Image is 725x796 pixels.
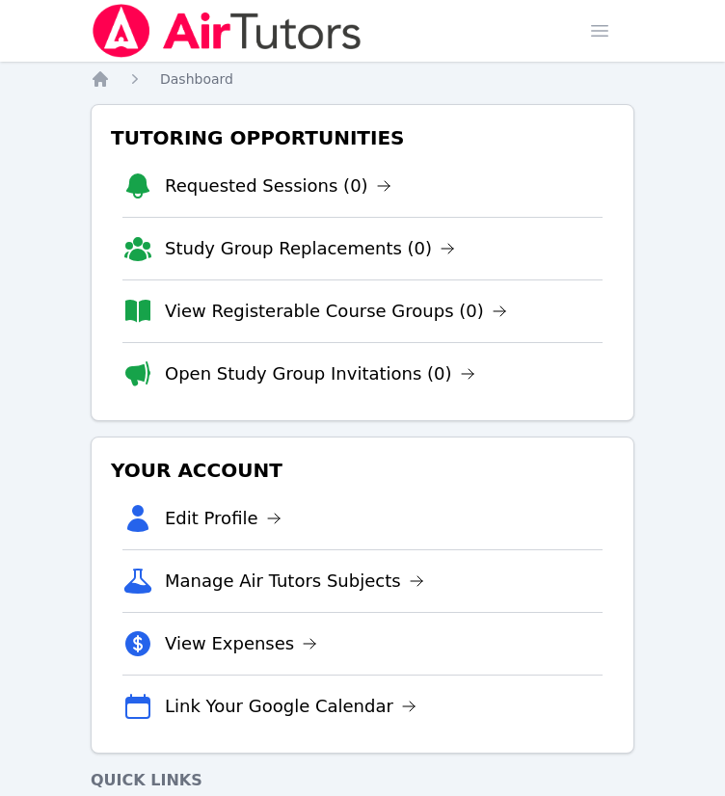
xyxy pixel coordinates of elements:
span: Dashboard [160,71,233,87]
img: Air Tutors [91,4,363,58]
a: Dashboard [160,69,233,89]
a: Study Group Replacements (0) [165,235,455,262]
a: View Registerable Course Groups (0) [165,298,507,325]
h3: Your Account [107,453,618,488]
h3: Tutoring Opportunities [107,120,618,155]
h4: Quick Links [91,769,634,792]
a: Link Your Google Calendar [165,693,416,720]
a: Requested Sessions (0) [165,172,391,199]
a: View Expenses [165,630,317,657]
nav: Breadcrumb [91,69,634,89]
a: Manage Air Tutors Subjects [165,568,424,595]
a: Open Study Group Invitations (0) [165,360,475,387]
a: Edit Profile [165,505,282,532]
